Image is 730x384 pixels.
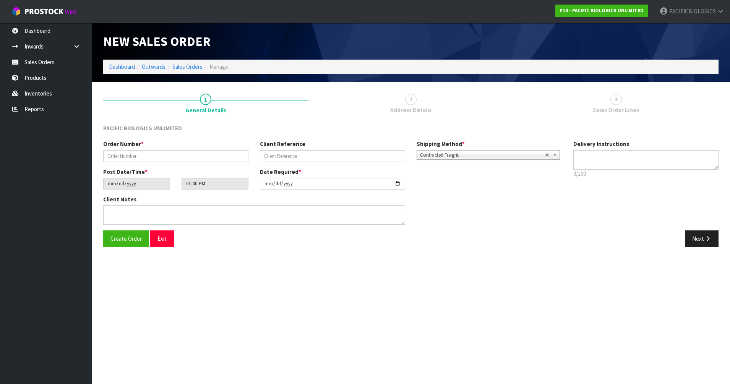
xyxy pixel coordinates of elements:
span: New Sales Order [103,33,211,49]
a: Dashboard [109,63,135,70]
span: General Details [103,118,719,253]
strong: P10 - PACIFIC BIOLOGICS UNLIMITED [560,7,644,14]
span: Contracted Freight [420,151,545,160]
button: Next [685,230,719,247]
button: Create Order [103,230,149,247]
span: 2 [405,94,417,105]
input: Order Number [103,150,248,162]
label: Date Required [260,168,301,176]
label: Delivery Instructions [573,140,629,148]
label: Client Notes [103,195,136,203]
input: Client Reference [260,150,405,162]
label: Client Reference [260,140,305,148]
label: Order Number [103,140,144,148]
span: General Details [185,106,226,114]
span: PACIFIC BIOLOGICS UNLIMITED [103,125,182,132]
span: 1 [200,94,211,105]
span: 3 [610,94,622,105]
button: Exit [150,230,174,247]
span: Sales Order Lines [593,106,639,114]
img: cube-alt.png [11,6,21,16]
span: PACIFICBIOLOGICS [669,8,716,15]
p: 0/100 [573,170,719,178]
a: Sales Orders [172,63,203,70]
a: Outwards [142,63,165,70]
small: WMS [65,8,77,16]
span: Create Order [110,235,142,242]
span: ProStock [24,6,63,16]
label: Post Date/Time [103,168,148,176]
span: Address Details [390,106,432,114]
label: Shipping Method [417,140,465,148]
span: Manage [209,63,228,70]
